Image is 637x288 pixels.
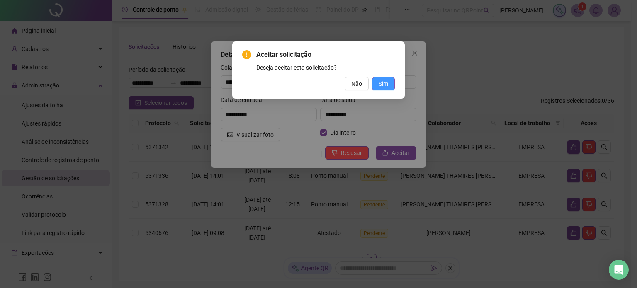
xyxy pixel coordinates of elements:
div: Deseja aceitar esta solicitação? [256,63,395,72]
span: Não [351,79,362,88]
span: exclamation-circle [242,50,251,59]
button: Sim [372,77,395,90]
div: Open Intercom Messenger [609,260,629,280]
button: Não [345,77,369,90]
span: Sim [379,79,388,88]
span: Aceitar solicitação [256,50,395,60]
